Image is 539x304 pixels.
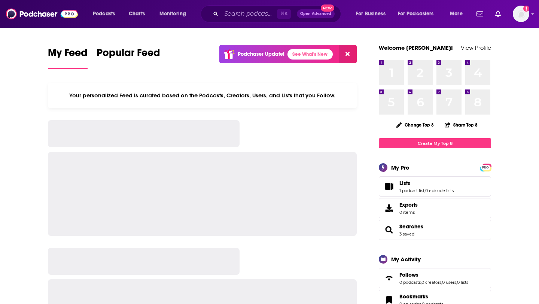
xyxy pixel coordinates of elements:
img: User Profile [513,6,529,22]
span: Open Advanced [300,12,331,16]
a: Popular Feed [97,46,160,69]
a: 0 lists [457,280,468,285]
a: 1 podcast list [399,188,424,193]
span: , [441,280,442,285]
a: See What's New [287,49,333,60]
button: open menu [445,8,472,20]
span: Exports [399,201,418,208]
button: Share Top 8 [444,118,478,132]
a: Show notifications dropdown [473,7,486,20]
span: Charts [129,9,145,19]
span: Monitoring [159,9,186,19]
button: Open AdvancedNew [297,9,335,18]
span: New [321,4,334,12]
span: My Feed [48,46,88,64]
span: Bookmarks [399,293,428,300]
button: open menu [351,8,395,20]
span: For Podcasters [398,9,434,19]
svg: Add a profile image [523,6,529,12]
a: Create My Top 8 [379,138,491,148]
span: PRO [481,165,490,170]
a: Lists [381,181,396,192]
div: Search podcasts, credits, & more... [208,5,348,22]
a: Bookmarks [399,293,443,300]
span: Logged in as elliesachs09 [513,6,529,22]
button: Change Top 8 [392,120,438,130]
button: open menu [88,8,125,20]
button: open menu [393,8,445,20]
a: 0 episode lists [425,188,454,193]
a: Follows [381,273,396,283]
button: Show profile menu [513,6,529,22]
a: View Profile [461,44,491,51]
a: Show notifications dropdown [492,7,504,20]
a: 3 saved [399,231,414,237]
div: My Pro [391,164,409,171]
a: 0 users [442,280,456,285]
span: Podcasts [93,9,115,19]
span: More [450,9,463,19]
a: Exports [379,198,491,218]
span: , [456,280,457,285]
button: open menu [154,8,196,20]
span: For Business [356,9,386,19]
span: ⌘ K [277,9,291,19]
img: Podchaser - Follow, Share and Rate Podcasts [6,7,78,21]
span: Follows [399,271,418,278]
span: Lists [379,176,491,197]
a: Welcome [PERSON_NAME]! [379,44,453,51]
p: Podchaser Update! [238,51,284,57]
a: Follows [399,271,468,278]
span: Exports [381,203,396,213]
div: Your personalized Feed is curated based on the Podcasts, Creators, Users, and Lists that you Follow. [48,83,357,108]
a: My Feed [48,46,88,69]
span: 0 items [399,210,418,215]
a: Lists [399,180,454,186]
span: , [421,280,421,285]
div: My Activity [391,256,421,263]
a: 0 podcasts [399,280,421,285]
span: Follows [379,268,491,288]
a: PRO [481,164,490,170]
a: 0 creators [421,280,441,285]
span: Searches [379,220,491,240]
span: Lists [399,180,410,186]
span: , [424,188,425,193]
a: Charts [124,8,149,20]
a: Searches [399,223,423,230]
span: Popular Feed [97,46,160,64]
a: Searches [381,225,396,235]
input: Search podcasts, credits, & more... [221,8,277,20]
